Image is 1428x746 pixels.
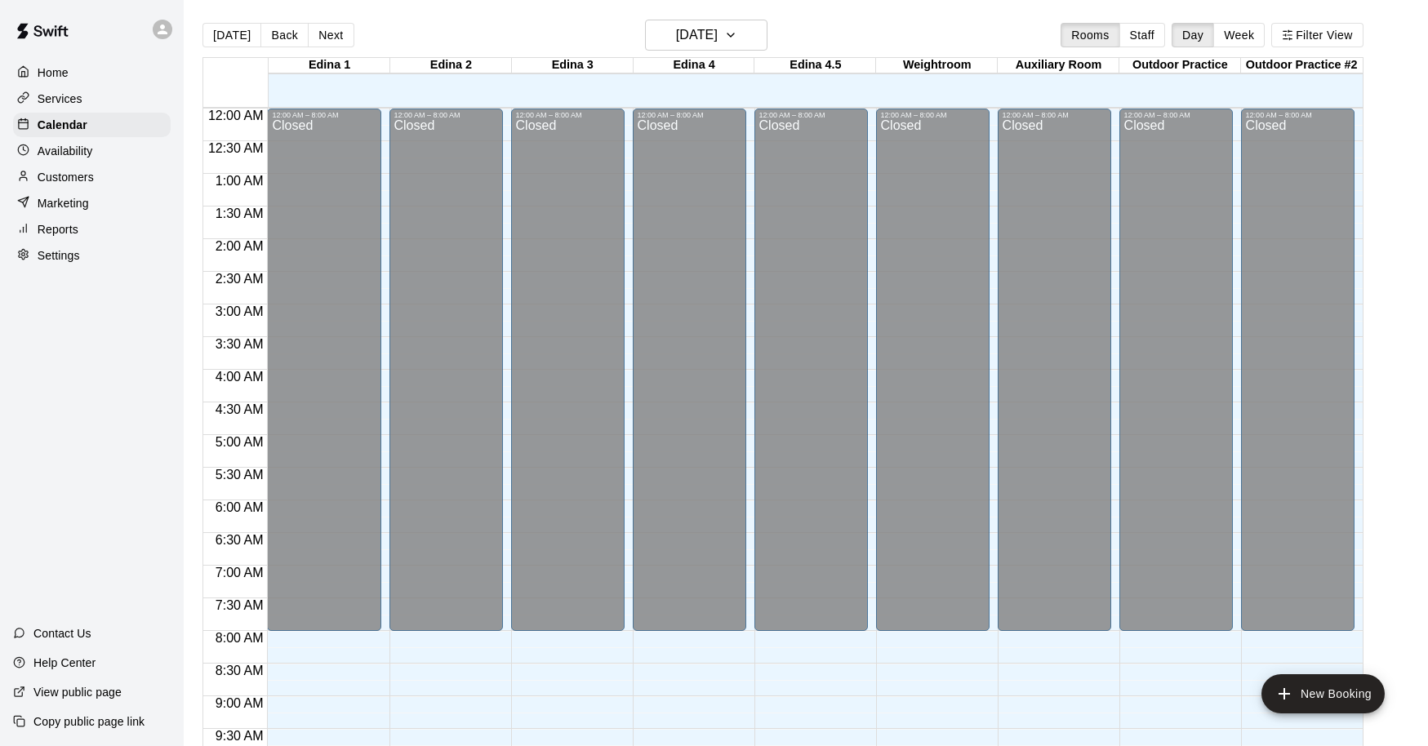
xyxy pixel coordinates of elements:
div: 12:00 AM – 8:00 AM [759,111,863,119]
p: Home [38,64,69,81]
span: 8:00 AM [211,631,268,645]
a: Availability [13,139,171,163]
span: 7:00 AM [211,566,268,579]
span: 2:30 AM [211,272,268,286]
div: 12:00 AM – 8:00 AM [881,111,985,119]
p: Customers [38,169,94,185]
span: 7:30 AM [211,598,268,612]
button: Next [308,23,354,47]
a: Marketing [13,191,171,215]
span: 4:00 AM [211,370,268,384]
p: View public page [33,684,122,700]
button: add [1261,674,1385,713]
span: 9:30 AM [211,729,268,743]
div: 12:00 AM – 8:00 AM [1246,111,1350,119]
div: Closed [759,119,863,637]
div: Closed [1246,119,1350,637]
div: 12:00 AM – 8:00 AM [272,111,376,119]
div: 12:00 AM – 8:00 AM [638,111,741,119]
p: Help Center [33,655,96,671]
button: [DATE] [202,23,261,47]
button: Week [1213,23,1265,47]
div: Outdoor Practice [1119,58,1241,73]
span: 8:30 AM [211,664,268,677]
div: 12:00 AM – 8:00 AM: Closed [389,109,503,631]
button: Day [1172,23,1214,47]
p: Services [38,91,82,107]
span: 2:00 AM [211,239,268,253]
div: 12:00 AM – 8:00 AM: Closed [754,109,868,631]
button: Rooms [1061,23,1119,47]
div: Auxiliary Room [998,58,1119,73]
div: 12:00 AM – 8:00 AM: Closed [1241,109,1355,631]
div: 12:00 AM – 8:00 AM: Closed [876,109,990,631]
p: Availability [38,143,93,159]
a: Calendar [13,113,171,137]
span: 5:00 AM [211,435,268,449]
div: Closed [1003,119,1106,637]
p: Settings [38,247,80,264]
div: 12:00 AM – 8:00 AM: Closed [1119,109,1233,631]
span: 9:00 AM [211,696,268,710]
p: Marketing [38,195,89,211]
span: 3:00 AM [211,304,268,318]
div: 12:00 AM – 8:00 AM: Closed [511,109,625,631]
p: Calendar [38,117,87,133]
div: 12:00 AM – 8:00 AM: Closed [633,109,746,631]
div: Outdoor Practice #2 [1241,58,1363,73]
a: Reports [13,217,171,242]
div: 12:00 AM – 8:00 AM: Closed [998,109,1111,631]
div: Closed [272,119,376,637]
div: 12:00 AM – 8:00 AM [1124,111,1228,119]
button: Back [260,23,309,47]
div: Closed [638,119,741,637]
div: 12:00 AM – 8:00 AM [516,111,620,119]
span: 1:00 AM [211,174,268,188]
a: Settings [13,243,171,268]
p: Copy public page link [33,713,145,730]
span: 6:30 AM [211,533,268,547]
span: 4:30 AM [211,402,268,416]
span: 12:00 AM [204,109,268,122]
p: Reports [38,221,78,238]
div: Edina 4 [634,58,755,73]
span: 1:30 AM [211,206,268,220]
div: Edina 1 [269,58,390,73]
div: Edina 4.5 [754,58,876,73]
span: 3:30 AM [211,337,268,351]
div: Edina 2 [390,58,512,73]
div: Weightroom [876,58,998,73]
h6: [DATE] [676,24,718,47]
a: Customers [13,165,171,189]
p: Contact Us [33,625,91,642]
a: Home [13,60,171,85]
div: Closed [881,119,985,637]
span: 6:00 AM [211,500,268,514]
button: Staff [1119,23,1166,47]
div: Closed [1124,119,1228,637]
div: 12:00 AM – 8:00 AM [1003,111,1106,119]
div: Closed [394,119,498,637]
button: [DATE] [645,20,767,51]
button: Filter View [1271,23,1363,47]
div: 12:00 AM – 8:00 AM [394,111,498,119]
a: Services [13,87,171,111]
div: Edina 3 [512,58,634,73]
span: 5:30 AM [211,468,268,482]
div: 12:00 AM – 8:00 AM: Closed [267,109,380,631]
span: 12:30 AM [204,141,268,155]
div: Closed [516,119,620,637]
